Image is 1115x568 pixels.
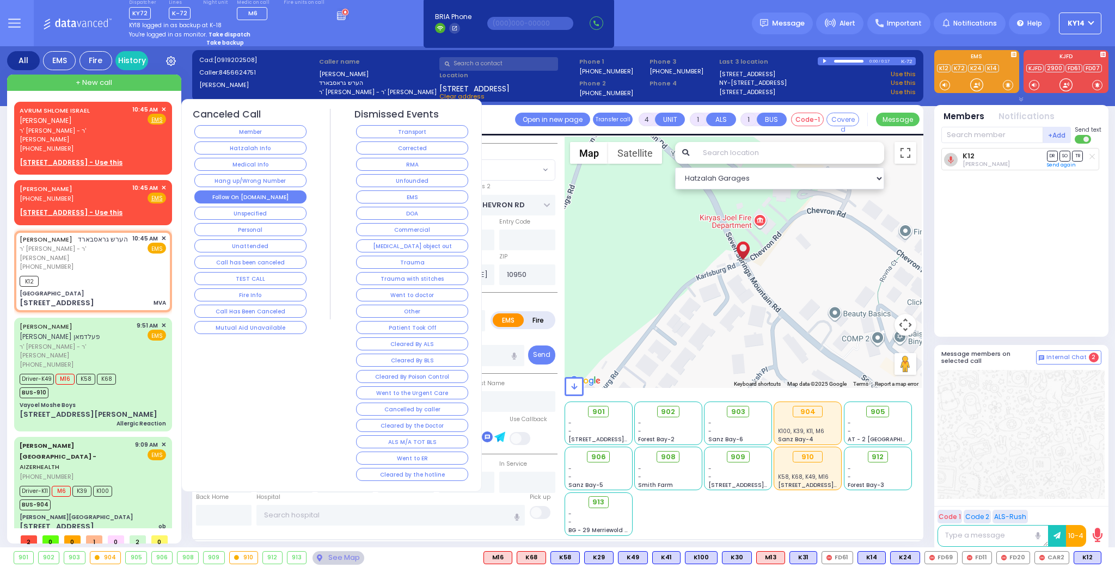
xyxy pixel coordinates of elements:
button: Cleared by the hotline [356,468,468,481]
span: KY18 logged in as backup at K-18 [129,21,222,29]
a: AIZERHEALTH [20,441,96,471]
div: Vayoel Moshe Boys [20,401,76,409]
span: 0 [42,535,59,544]
div: K29 [584,551,614,564]
div: ob [158,522,166,530]
button: Covered [826,113,859,126]
div: All [7,51,40,70]
div: 903 [64,552,85,564]
button: ALS M/A TOT BLS [356,435,468,448]
span: 906 [591,452,606,462]
strong: Take backup [206,39,244,47]
img: message.svg [760,19,768,27]
a: KJFD [1026,64,1044,72]
div: K30 [722,551,752,564]
span: - [568,419,572,427]
span: 0 [151,535,168,544]
label: הערש גראסבארד [319,78,436,88]
span: Forest Bay-2 [638,435,675,443]
div: [PERSON_NAME][GEOGRAPHIC_DATA] [20,513,133,521]
span: You're logged in as monitor. [129,30,207,39]
span: 9:09 AM [135,441,158,449]
span: - [568,427,572,435]
span: Phone 4 [650,79,716,88]
span: 8456624751 [219,68,256,77]
button: Unattended [194,239,307,252]
span: BUS-910 [20,387,48,398]
span: ✕ [161,234,166,243]
span: KY14 [1068,18,1085,28]
img: red-radio-icon.svg [929,555,935,560]
div: 910 [230,552,258,564]
span: 2 [130,535,146,544]
a: Open this area in Google Maps (opens a new window) [567,374,603,388]
span: [PERSON_NAME][GEOGRAPHIC_DATA] - [20,441,96,461]
span: K39 [72,486,91,497]
input: Search a contact [439,57,558,71]
span: - [638,465,641,473]
a: [PERSON_NAME] [20,322,72,331]
span: 901 [592,406,605,417]
span: [PHONE_NUMBER] [20,194,73,203]
button: Medical Info [194,158,307,171]
div: 905 [126,552,146,564]
span: BG - 29 Merriewold S. [568,526,629,534]
div: BLS [722,551,752,564]
label: [PHONE_NUMBER] [579,67,633,75]
u: [STREET_ADDRESS] - Use this [20,158,122,167]
span: 905 [871,406,885,417]
h5: Message members on selected call [941,350,1036,365]
button: Send [528,345,555,365]
span: [0919202508] [214,55,257,64]
button: Members [944,110,984,123]
div: K41 [652,551,681,564]
button: RMA [356,158,468,171]
span: [STREET_ADDRESS][PERSON_NAME] [568,435,671,443]
span: - [708,427,712,435]
div: EMS [43,51,76,70]
label: EMS [934,54,1019,61]
span: Notifications [953,18,997,28]
span: + New call [76,77,112,88]
span: 10:45 AM [132,184,158,192]
div: BLS [652,551,681,564]
span: Sanz Bay-6 [708,435,743,443]
span: AT - 2 [GEOGRAPHIC_DATA] [848,435,928,443]
button: Call has been canceled [194,256,307,269]
span: M6 [52,486,71,497]
button: Commercial [356,223,468,236]
span: Bernard Babad [963,160,1010,168]
button: Went to ER [356,452,468,465]
label: Last 3 location [719,57,818,66]
label: ר' [PERSON_NAME] - ר' [PERSON_NAME] [319,88,436,97]
span: ✕ [161,183,166,193]
span: הערש גראסבארד [78,234,128,244]
button: Map camera controls [895,314,916,336]
div: 909 [204,552,224,564]
span: Alert [840,18,855,28]
span: [PERSON_NAME] פעלדמאן [20,332,100,341]
button: BUS [757,113,787,126]
span: [PHONE_NUMBER] [20,144,73,153]
div: 904 [793,406,823,418]
button: Personal [194,223,307,236]
button: Transport [356,125,468,138]
span: EMS [148,449,166,460]
span: 9:51 AM [137,322,158,330]
span: Internal Chat [1046,354,1087,361]
img: red-radio-icon.svg [826,555,832,560]
input: (000)000-00000 [487,17,573,30]
span: 0 [64,535,81,544]
label: Entry Code [499,218,530,226]
span: ✕ [161,105,166,114]
span: - [638,427,641,435]
label: [PERSON_NAME] [199,81,316,90]
button: Cleared By Poison Control [356,370,468,383]
div: MVA [154,299,166,307]
button: DOA [356,207,468,220]
span: 908 [661,452,676,462]
span: Phone 2 [579,79,646,88]
a: [STREET_ADDRESS] [719,88,775,97]
div: K100 [685,551,718,564]
span: Message [772,18,805,29]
